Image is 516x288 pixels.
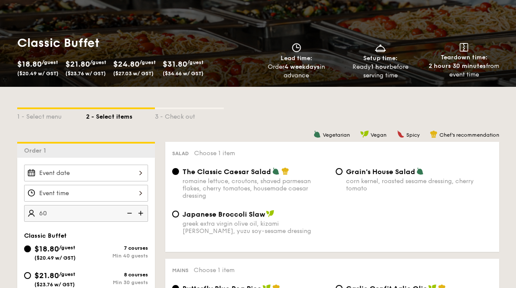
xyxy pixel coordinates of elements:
[34,244,59,254] span: $18.80
[24,245,31,252] input: $18.80/guest($20.49 w/ GST)7 coursesMin 40 guests
[172,168,179,175] input: The Classic Caesar Saladromaine lettuce, croutons, shaved parmesan flakes, cherry tomatoes, house...
[172,267,188,273] span: Mains
[17,59,42,69] span: $18.80
[172,150,189,156] span: Salad
[374,43,387,52] img: icon-dish.430c3a2e.svg
[284,63,320,70] strong: 4 weekdays
[24,272,31,279] input: $21.80/guest($23.76 w/ GST)8 coursesMin 30 guests
[24,165,148,181] input: Event date
[346,178,492,192] div: corn kernel, roasted sesame dressing, cherry tomato
[113,70,154,77] span: ($27.03 w/ GST)
[371,132,386,138] span: Vegan
[342,63,419,80] div: Ready before serving time
[182,168,271,176] span: The Classic Caesar Salad
[17,70,59,77] span: ($20.49 w/ GST)
[439,132,499,138] span: Chef's recommendation
[86,279,148,285] div: Min 30 guests
[430,130,438,138] img: icon-chef-hat.a58ddaea.svg
[24,147,49,154] span: Order 1
[34,271,59,280] span: $21.80
[17,109,86,121] div: 1 - Select menu
[90,59,106,65] span: /guest
[163,70,204,77] span: ($34.66 w/ GST)
[24,185,148,202] input: Event time
[416,167,424,175] img: icon-vegetarian.fe4039eb.svg
[65,70,106,77] span: ($23.76 w/ GST)
[135,205,148,221] img: icon-add.58712e84.svg
[86,253,148,259] div: Min 40 guests
[182,220,329,235] div: greek extra virgin olive oil, kizami [PERSON_NAME], yuzu soy-sesame dressing
[313,130,321,138] img: icon-vegetarian.fe4039eb.svg
[406,132,420,138] span: Spicy
[139,59,156,65] span: /guest
[258,63,335,80] div: Order in advance
[59,271,75,277] span: /guest
[34,282,75,288] span: ($23.76 w/ GST)
[194,267,235,274] span: Choose 1 item
[182,178,329,199] div: romaine lettuce, croutons, shaved parmesan flakes, cherry tomatoes, housemade caesar dressing
[266,210,275,218] img: icon-vegan.f8ff3823.svg
[360,130,369,138] img: icon-vegan.f8ff3823.svg
[24,232,67,239] span: Classic Buffet
[272,167,280,175] img: icon-vegetarian.fe4039eb.svg
[397,130,405,138] img: icon-spicy.37a8142b.svg
[346,168,415,176] span: Grain's House Salad
[290,43,303,52] img: icon-clock.2db775ea.svg
[182,210,265,218] span: Japanese Broccoli Slaw
[42,59,58,65] span: /guest
[17,35,255,51] h1: Classic Buffet
[163,59,187,69] span: $31.80
[323,132,350,138] span: Vegetarian
[86,272,148,278] div: 8 courses
[187,59,204,65] span: /guest
[426,62,503,79] div: from event time
[336,168,343,175] input: Grain's House Saladcorn kernel, roasted sesame dressing, cherry tomato
[460,43,468,52] img: icon-teardown.65201eee.svg
[281,167,289,175] img: icon-chef-hat.a58ddaea.svg
[194,150,235,157] span: Choose 1 item
[281,55,312,62] span: Lead time:
[172,211,179,218] input: Japanese Broccoli Slawgreek extra virgin olive oil, kizami [PERSON_NAME], yuzu soy-sesame dressing
[155,109,224,121] div: 3 - Check out
[441,54,488,61] span: Teardown time:
[86,109,155,121] div: 2 - Select items
[59,245,75,251] span: /guest
[24,205,148,222] input: Number of guests
[34,255,76,261] span: ($20.49 w/ GST)
[363,55,398,62] span: Setup time:
[122,205,135,221] img: icon-reduce.1d2dbef1.svg
[429,62,486,70] strong: 2 hours 30 minutes
[86,245,148,251] div: 7 courses
[65,59,90,69] span: $21.80
[371,63,389,70] strong: 1 hour
[113,59,139,69] span: $24.80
